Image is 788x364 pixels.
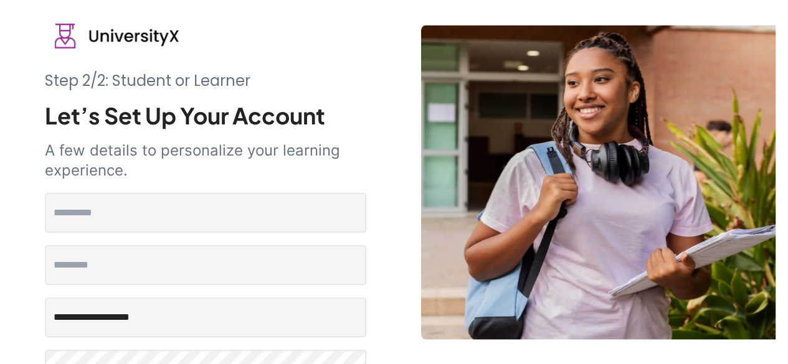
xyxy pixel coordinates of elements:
[45,103,366,128] p: Let’s Set Up Your Account
[45,71,366,91] p: Step 2/2: Student or Learner
[55,24,179,49] img: UniversityX logo
[45,141,366,180] p: A few details to personalize your learning experience.
[421,25,776,339] img: Students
